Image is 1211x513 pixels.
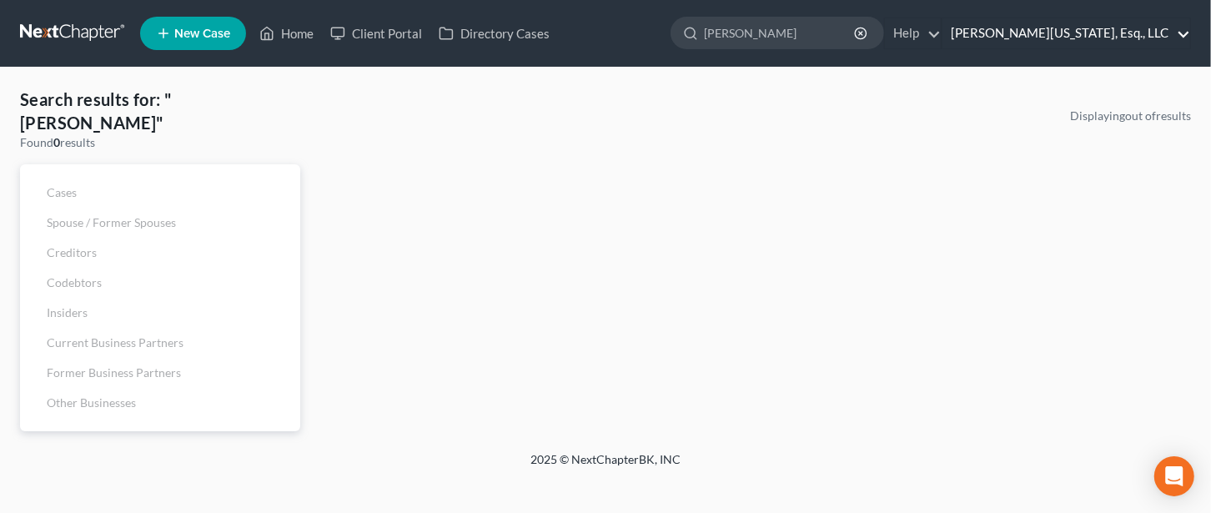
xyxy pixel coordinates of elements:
[322,18,430,48] a: Client Portal
[885,18,941,48] a: Help
[251,18,322,48] a: Home
[20,178,300,208] a: Cases
[20,268,300,298] a: Codebtors
[704,18,857,48] input: Search by name...
[130,451,1081,481] div: 2025 © NextChapterBK, INC
[47,245,97,259] span: Creditors
[20,208,300,238] a: Spouse / Former Spouses
[20,238,300,268] a: Creditors
[20,328,300,358] a: Current Business Partners
[20,388,300,418] a: Other Businesses
[20,88,300,134] h4: Search results for: "[PERSON_NAME]"
[47,365,181,380] span: Former Business Partners
[174,28,230,40] span: New Case
[1070,108,1191,124] div: Displaying out of results
[53,135,60,149] strong: 0
[942,18,1190,48] a: [PERSON_NAME][US_STATE], Esq., LLC
[47,305,88,319] span: Insiders
[20,358,300,388] a: Former Business Partners
[430,18,558,48] a: Directory Cases
[47,185,77,199] span: Cases
[47,275,102,289] span: Codebtors
[47,335,183,350] span: Current Business Partners
[20,134,300,151] div: Found results
[1154,456,1194,496] div: Open Intercom Messenger
[20,298,300,328] a: Insiders
[47,215,176,229] span: Spouse / Former Spouses
[47,395,136,410] span: Other Businesses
